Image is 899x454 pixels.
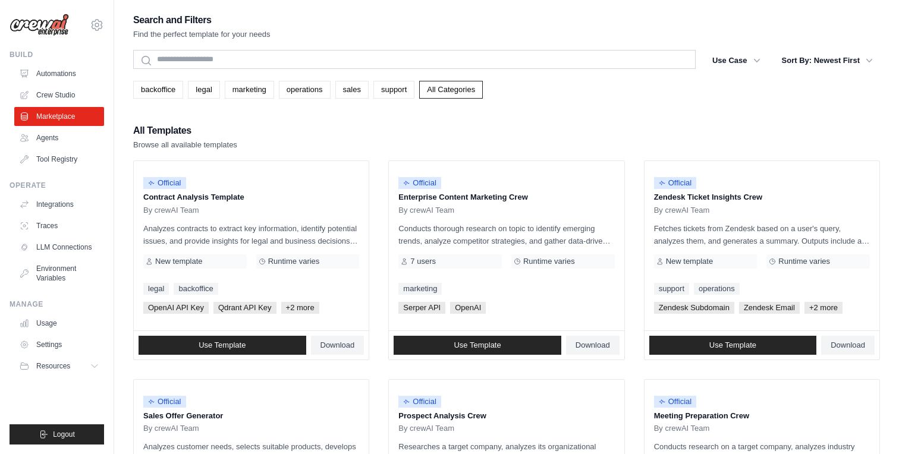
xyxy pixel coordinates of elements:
[654,424,710,433] span: By crewAI Team
[566,336,620,355] a: Download
[398,191,614,203] p: Enterprise Content Marketing Crew
[143,222,359,247] p: Analyzes contracts to extract key information, identify potential issues, and provide insights fo...
[14,150,104,169] a: Tool Registry
[143,424,199,433] span: By crewAI Team
[14,216,104,235] a: Traces
[576,340,610,350] span: Download
[199,340,246,350] span: Use Template
[654,177,697,189] span: Official
[410,257,436,266] span: 7 users
[335,81,369,99] a: sales
[694,283,740,295] a: operations
[14,128,104,147] a: Agents
[778,257,830,266] span: Runtime varies
[14,259,104,288] a: Environment Variables
[225,81,274,99] a: marketing
[139,336,306,355] a: Use Template
[143,302,209,314] span: OpenAI API Key
[654,396,697,408] span: Official
[398,424,454,433] span: By crewAI Team
[320,340,355,350] span: Download
[311,336,364,355] a: Download
[133,139,237,151] p: Browse all available templates
[398,302,445,314] span: Serper API
[10,50,104,59] div: Build
[14,195,104,214] a: Integrations
[705,50,768,71] button: Use Case
[398,222,614,247] p: Conducts thorough research on topic to identify emerging trends, analyze competitor strategies, a...
[268,257,320,266] span: Runtime varies
[143,410,359,422] p: Sales Offer Generator
[14,335,104,354] a: Settings
[398,283,442,295] a: marketing
[281,302,319,314] span: +2 more
[398,206,454,215] span: By crewAI Team
[654,302,734,314] span: Zendesk Subdomain
[133,122,237,139] h2: All Templates
[10,181,104,190] div: Operate
[174,283,218,295] a: backoffice
[14,314,104,333] a: Usage
[775,50,880,71] button: Sort By: Newest First
[14,357,104,376] button: Resources
[654,191,870,203] p: Zendesk Ticket Insights Crew
[654,222,870,247] p: Fetches tickets from Zendesk based on a user's query, analyzes them, and generates a summary. Out...
[14,107,104,126] a: Marketplace
[143,396,186,408] span: Official
[36,361,70,371] span: Resources
[10,424,104,444] button: Logout
[14,86,104,105] a: Crew Studio
[419,81,483,99] a: All Categories
[398,396,441,408] span: Official
[398,410,614,422] p: Prospect Analysis Crew
[454,340,501,350] span: Use Template
[654,410,870,422] p: Meeting Preparation Crew
[450,302,486,314] span: OpenAI
[14,238,104,257] a: LLM Connections
[133,29,271,40] p: Find the perfect template for your needs
[143,177,186,189] span: Official
[14,64,104,83] a: Automations
[523,257,575,266] span: Runtime varies
[188,81,219,99] a: legal
[394,336,561,355] a: Use Template
[831,340,865,350] span: Download
[279,81,331,99] a: operations
[155,257,202,266] span: New template
[649,336,817,355] a: Use Template
[654,206,710,215] span: By crewAI Team
[654,283,689,295] a: support
[213,302,276,314] span: Qdrant API Key
[373,81,414,99] a: support
[709,340,756,350] span: Use Template
[821,336,875,355] a: Download
[840,397,899,454] iframe: Chat Widget
[133,81,183,99] a: backoffice
[133,12,271,29] h2: Search and Filters
[804,302,843,314] span: +2 more
[53,430,75,439] span: Logout
[10,299,104,309] div: Manage
[143,191,359,203] p: Contract Analysis Template
[10,14,69,36] img: Logo
[398,177,441,189] span: Official
[666,257,713,266] span: New template
[143,283,169,295] a: legal
[739,302,800,314] span: Zendesk Email
[143,206,199,215] span: By crewAI Team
